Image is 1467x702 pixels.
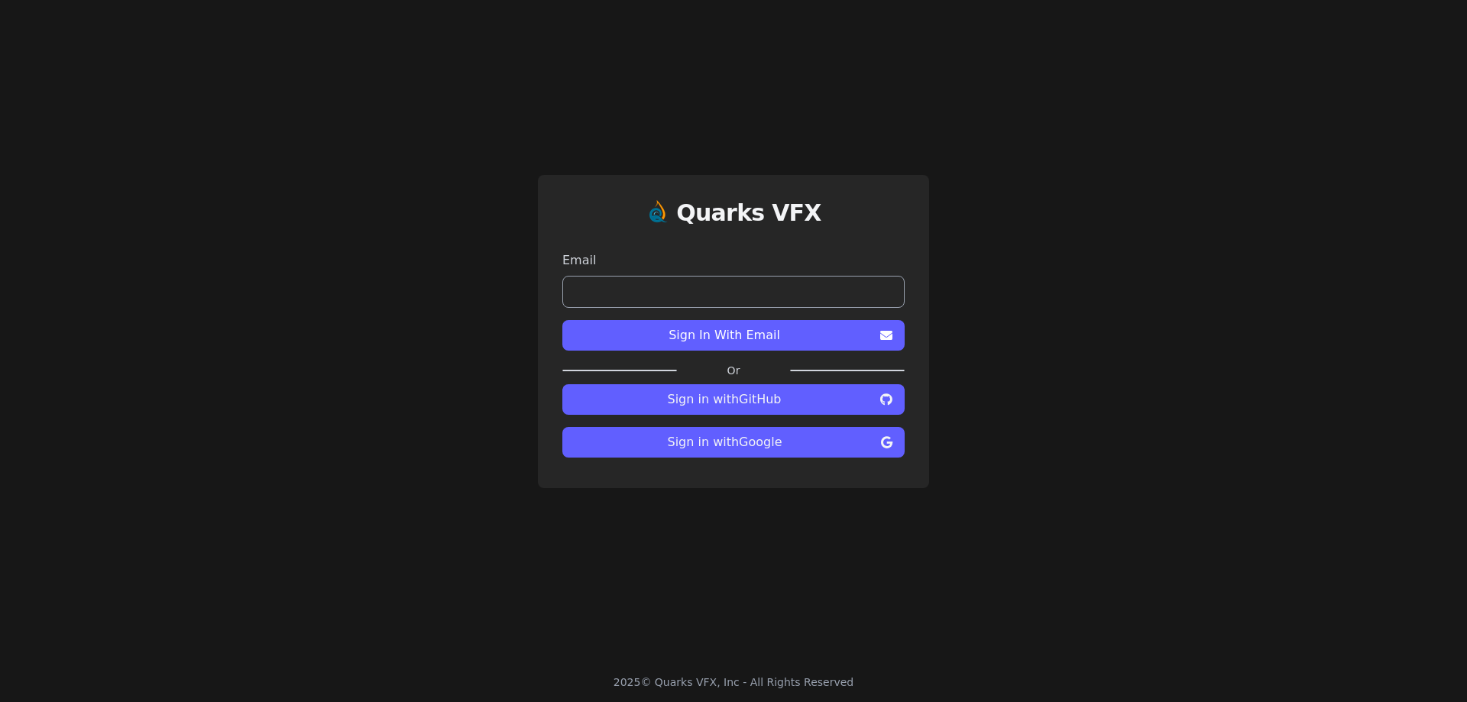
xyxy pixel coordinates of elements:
[614,675,854,690] div: 2025 © Quarks VFX, Inc - All Rights Reserved
[676,199,821,239] a: Quarks VFX
[676,199,821,227] h1: Quarks VFX
[575,433,875,451] span: Sign in with Google
[562,384,905,415] button: Sign in withGitHub
[575,390,874,409] span: Sign in with GitHub
[575,326,874,345] span: Sign In With Email
[562,427,905,458] button: Sign in withGoogle
[562,320,905,351] button: Sign In With Email
[562,251,905,270] label: Email
[677,363,790,378] label: Or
